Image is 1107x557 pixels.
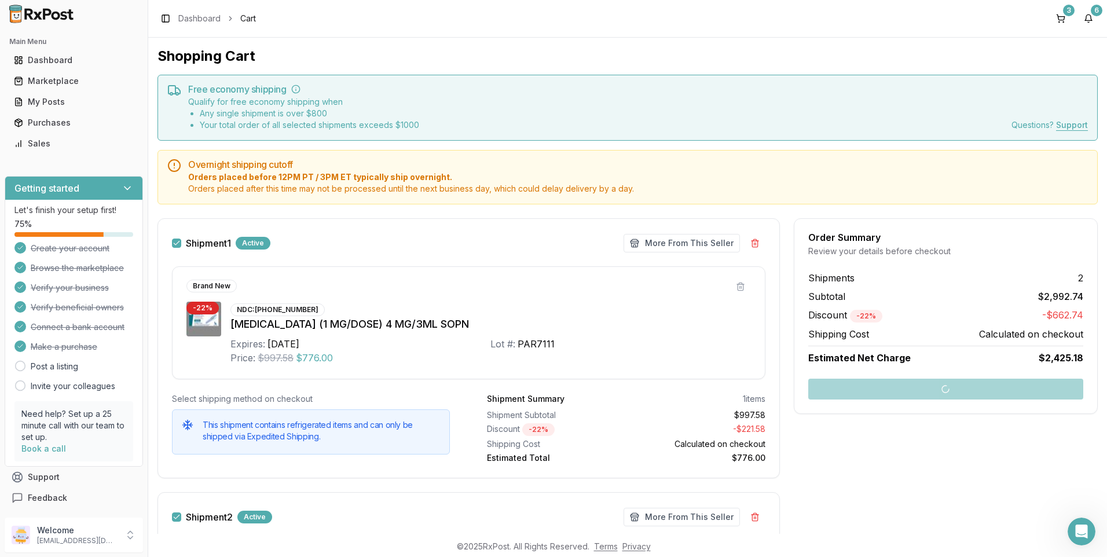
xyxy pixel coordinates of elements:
iframe: Intercom live chat [1068,518,1095,545]
span: Subtotal [808,290,845,303]
div: Purchases [14,117,134,129]
div: Select shipping method on checkout [172,393,450,405]
span: Shipping Cost [808,327,869,341]
span: Verify beneficial owners [31,302,124,313]
span: Orders placed before 12PM PT / 3PM ET typically ship overnight. [188,171,1088,183]
div: - 22 % [186,302,219,314]
button: 3 [1051,9,1070,28]
p: Need help? Set up a 25 minute call with our team to set up. [21,408,126,443]
span: Create your account [31,243,109,254]
div: Questions? [1011,119,1088,131]
div: - 22 % [850,310,882,323]
span: 2 [1078,271,1083,285]
h5: Free economy shipping [188,85,1088,94]
img: Ozempic (1 MG/DOSE) 4 MG/3ML SOPN [186,302,221,336]
div: Dashboard [14,54,134,66]
p: Welcome [37,525,118,536]
div: 1 items [743,393,765,405]
span: $776.00 [296,351,333,365]
span: Connect a bank account [31,321,124,333]
div: Brand New [186,280,237,292]
p: Let's finish your setup first! [14,204,133,216]
button: My Posts [5,93,143,111]
span: Calculated on checkout [979,327,1083,341]
button: 6 [1079,9,1098,28]
a: Marketplace [9,71,138,91]
p: [EMAIL_ADDRESS][DOMAIN_NAME] [37,536,118,545]
span: Feedback [28,492,67,504]
a: Dashboard [9,50,138,71]
div: - 22 % [522,423,555,436]
img: User avatar [12,526,30,544]
div: Review your details before checkout [808,245,1083,257]
span: -$662.74 [1042,308,1083,323]
div: Qualify for free economy shipping when [188,96,419,131]
a: Post a listing [31,361,78,372]
span: Discount [808,309,882,321]
a: Dashboard [178,13,221,24]
span: Orders placed after this time may not be processed until the next business day, which could delay... [188,183,1088,195]
div: Active [236,237,270,250]
div: Price: [230,351,255,365]
span: $2,992.74 [1038,290,1083,303]
a: Purchases [9,112,138,133]
div: [DATE] [267,337,299,351]
div: - $221.58 [631,423,765,436]
div: Estimated Total [487,452,621,464]
span: Verify your business [31,282,109,294]
div: Expires: [230,337,265,351]
h1: Shopping Cart [157,47,1098,65]
button: Dashboard [5,51,143,69]
span: Browse the marketplace [31,262,124,274]
div: Shipment Summary [487,393,565,405]
a: Invite your colleagues [31,380,115,392]
div: Discount [487,423,621,436]
img: RxPost Logo [5,5,79,23]
div: Shipping Cost [487,438,621,450]
li: Your total order of all selected shipments exceeds $ 1000 [200,119,419,131]
a: Book a call [21,444,66,453]
div: $997.58 [631,409,765,421]
div: Active [237,511,272,523]
span: $2,425.18 [1039,351,1083,365]
h3: Getting started [14,181,79,195]
span: $997.58 [258,351,294,365]
div: [MEDICAL_DATA] (1 MG/DOSE) 4 MG/3ML SOPN [230,316,751,332]
h5: Overnight shipping cutoff [188,160,1088,169]
a: My Posts [9,91,138,112]
span: Estimated Net Charge [808,352,911,364]
div: Calculated on checkout [631,438,765,450]
div: $776.00 [631,452,765,464]
h2: Main Menu [9,37,138,46]
label: Shipment 1 [186,239,231,248]
button: Support [5,467,143,488]
nav: breadcrumb [178,13,256,24]
div: NDC: [PHONE_NUMBER] [230,303,325,316]
button: More From This Seller [624,508,740,526]
button: More From This Seller [624,234,740,252]
span: Shipments [808,271,855,285]
span: Make a purchase [31,341,97,353]
h5: This shipment contains refrigerated items and can only be shipped via Expedited Shipping. [203,419,440,442]
div: Shipment Subtotal [487,409,621,421]
div: 3 [1063,5,1075,16]
button: Feedback [5,488,143,508]
div: Order Summary [808,233,1083,242]
li: Any single shipment is over $ 800 [200,108,419,119]
a: Privacy [622,541,651,551]
div: Sales [14,138,134,149]
a: Sales [9,133,138,154]
div: Lot #: [490,337,515,351]
button: Purchases [5,113,143,132]
button: Sales [5,134,143,153]
label: Shipment 2 [186,512,233,522]
span: Cart [240,13,256,24]
button: Marketplace [5,72,143,90]
div: 6 [1091,5,1102,16]
span: 75 % [14,218,32,230]
a: Terms [594,541,618,551]
div: Marketplace [14,75,134,87]
div: PAR7111 [518,337,555,351]
div: My Posts [14,96,134,108]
